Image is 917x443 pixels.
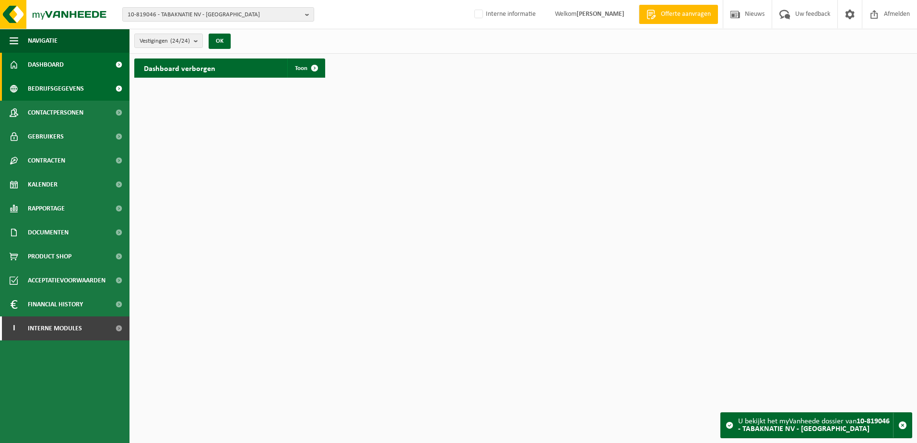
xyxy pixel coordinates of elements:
[28,101,83,125] span: Contactpersonen
[122,7,314,22] button: 10-819046 - TABAKNATIE NV - [GEOGRAPHIC_DATA]
[639,5,718,24] a: Offerte aanvragen
[209,34,231,49] button: OK
[128,8,301,22] span: 10-819046 - TABAKNATIE NV - [GEOGRAPHIC_DATA]
[134,58,225,77] h2: Dashboard verborgen
[28,245,71,268] span: Product Shop
[140,34,190,48] span: Vestigingen
[472,7,536,22] label: Interne informatie
[738,418,890,433] strong: 10-819046 - TABAKNATIE NV - [GEOGRAPHIC_DATA]
[170,38,190,44] count: (24/24)
[134,34,203,48] button: Vestigingen(24/24)
[28,77,84,101] span: Bedrijfsgegevens
[738,413,893,438] div: U bekijkt het myVanheede dossier van
[295,65,307,71] span: Toon
[287,58,324,78] a: Toon
[28,125,64,149] span: Gebruikers
[576,11,624,18] strong: [PERSON_NAME]
[28,316,82,340] span: Interne modules
[28,268,106,292] span: Acceptatievoorwaarden
[28,197,65,221] span: Rapportage
[28,221,69,245] span: Documenten
[28,29,58,53] span: Navigatie
[28,53,64,77] span: Dashboard
[658,10,713,19] span: Offerte aanvragen
[28,149,65,173] span: Contracten
[10,316,18,340] span: I
[28,173,58,197] span: Kalender
[28,292,83,316] span: Financial History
